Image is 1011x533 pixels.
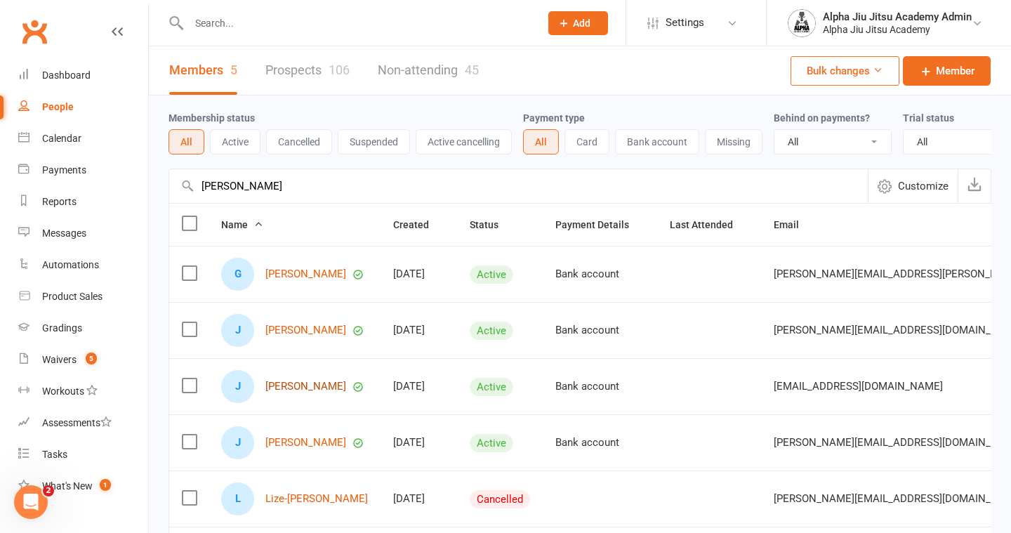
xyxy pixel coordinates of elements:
div: J [221,370,254,403]
div: Bank account [555,324,645,336]
button: Last Attended [670,216,748,233]
a: Product Sales [18,281,148,312]
input: Search by contact name [169,169,868,203]
button: All [168,129,204,154]
div: [DATE] [393,493,444,505]
div: [DATE] [393,381,444,393]
span: Email [774,219,814,230]
span: [EMAIL_ADDRESS][DOMAIN_NAME] [774,373,943,400]
div: People [42,101,74,112]
a: Members5 [169,46,237,95]
div: Bank account [555,437,645,449]
div: L [221,482,254,515]
a: Waivers 5 [18,344,148,376]
div: [DATE] [393,324,444,336]
div: 45 [465,62,479,77]
div: Messages [42,228,86,239]
a: Tasks [18,439,148,471]
label: Behind on payments? [774,112,870,124]
span: Status [470,219,514,230]
button: Missing [705,129,762,154]
div: Bank account [555,268,645,280]
button: Name [221,216,263,233]
a: Prospects106 [265,46,350,95]
span: 1 [100,479,111,491]
a: [PERSON_NAME] [265,268,346,280]
div: Gradings [42,322,82,334]
a: Workouts [18,376,148,407]
div: Assessments [42,417,112,428]
a: People [18,91,148,123]
label: Payment type [523,112,585,124]
span: Customize [898,178,949,195]
a: Assessments [18,407,148,439]
a: [PERSON_NAME] [265,381,346,393]
div: Active [470,378,513,396]
button: Cancelled [266,129,332,154]
div: Bank account [555,381,645,393]
span: Add [573,18,590,29]
iframe: Intercom live chat [14,485,48,519]
button: Email [774,216,814,233]
a: [PERSON_NAME] [265,324,346,336]
span: Settings [666,7,704,39]
span: 2 [43,485,54,496]
div: Reports [42,196,77,207]
button: All [523,129,559,154]
div: Active [470,322,513,340]
a: Payments [18,154,148,186]
a: [PERSON_NAME] [265,437,346,449]
a: What's New1 [18,471,148,502]
div: Product Sales [42,291,103,302]
a: Dashboard [18,60,148,91]
div: Active [470,434,513,452]
a: Member [903,56,991,86]
a: Non-attending45 [378,46,479,95]
input: Search... [185,13,530,33]
button: Bulk changes [791,56,899,86]
div: 5 [230,62,237,77]
div: G [221,258,254,291]
button: Bank account [615,129,699,154]
div: Workouts [42,386,84,397]
div: Calendar [42,133,81,144]
div: Active [470,265,513,284]
a: Messages [18,218,148,249]
div: Dashboard [42,70,91,81]
a: Gradings [18,312,148,344]
button: Customize [868,169,958,203]
div: What's New [42,480,93,492]
div: Waivers [42,354,77,365]
div: Automations [42,259,99,270]
button: Created [393,216,444,233]
div: Payments [42,164,86,176]
div: 106 [329,62,350,77]
button: Card [564,129,609,154]
div: Cancelled [470,490,530,508]
div: [DATE] [393,268,444,280]
a: Automations [18,249,148,281]
a: Lize-[PERSON_NAME] [265,493,368,505]
span: Payment Details [555,219,645,230]
label: Trial status [903,112,954,124]
button: Active cancelling [416,129,512,154]
span: Created [393,219,444,230]
div: Alpha Jiu Jitsu Academy Admin [823,11,972,23]
button: Payment Details [555,216,645,233]
span: Member [936,62,974,79]
div: [DATE] [393,437,444,449]
span: Last Attended [670,219,748,230]
div: J [221,426,254,459]
button: Suspended [338,129,410,154]
img: thumb_image1751406779.png [788,9,816,37]
a: Clubworx [17,14,52,49]
button: Add [548,11,608,35]
a: Calendar [18,123,148,154]
div: Alpha Jiu Jitsu Academy [823,23,972,36]
span: 5 [86,353,97,364]
div: Tasks [42,449,67,460]
button: Active [210,129,260,154]
span: Name [221,219,263,230]
button: Status [470,216,514,233]
label: Membership status [168,112,255,124]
